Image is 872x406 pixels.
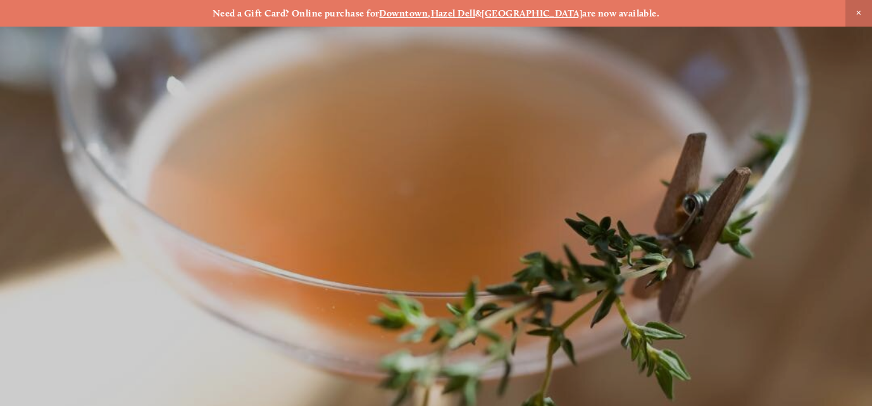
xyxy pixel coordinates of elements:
[213,8,380,19] strong: Need a Gift Card? Online purchase for
[582,8,659,19] strong: are now available.
[379,8,428,19] a: Downtown
[475,8,482,19] strong: &
[482,8,582,19] a: [GEOGRAPHIC_DATA]
[428,8,430,19] strong: ,
[431,8,476,19] a: Hazel Dell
